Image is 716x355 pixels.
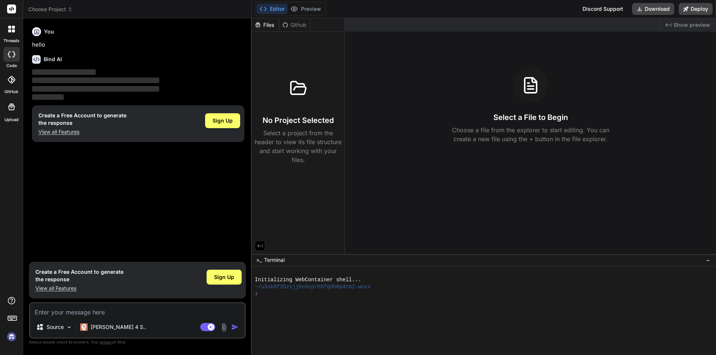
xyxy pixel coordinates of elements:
[493,112,568,123] h3: Select a File to Begin
[38,128,126,136] p: View all Features
[257,4,288,14] button: Editor
[4,117,19,123] label: Upload
[679,3,713,15] button: Deploy
[6,63,17,69] label: code
[704,254,712,266] button: −
[255,291,258,298] span: ❯
[80,323,88,331] img: Claude 4 Sonnet
[256,256,262,264] span: >_
[220,323,228,332] img: attachment
[28,6,73,13] span: Choose Project
[447,126,614,143] p: Choose a file from the explorer to start editing. You can create a new file using the + button in...
[35,268,123,283] h1: Create a Free Account to generate the response
[32,94,64,100] span: ‌
[91,323,146,331] p: [PERSON_NAME] 4 S..
[632,3,674,15] button: Download
[5,330,18,343] img: signin
[214,273,234,281] span: Sign Up
[673,21,710,29] span: Show preview
[44,56,62,63] h6: Bind AI
[32,77,159,83] span: ‌
[32,41,244,49] p: hello
[252,21,279,29] div: Files
[288,4,324,14] button: Preview
[706,256,710,264] span: −
[35,285,123,292] p: View all Features
[4,89,18,95] label: GitHub
[578,3,628,15] div: Discord Support
[100,340,113,344] span: privacy
[264,256,285,264] span: Terminal
[32,69,96,75] span: ‌
[263,115,334,126] h3: No Project Selected
[66,324,72,330] img: Pick Models
[47,323,64,331] p: Source
[38,112,126,127] h1: Create a Free Account to generate the response
[32,86,159,92] span: ‌
[255,129,342,164] p: Select a project from the header to view its file structure and start working with your files.
[29,339,246,346] p: Always double-check its answers. Your in Bind
[255,276,361,283] span: Initializing WebContainer shell...
[3,38,19,44] label: threads
[231,323,239,331] img: icon
[255,283,371,291] span: ~/u3uk0f35zsjjbn9cprh6fq9h0p4tm2-wnxx
[213,117,233,124] span: Sign Up
[44,28,54,35] h6: You
[279,21,310,29] div: Github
